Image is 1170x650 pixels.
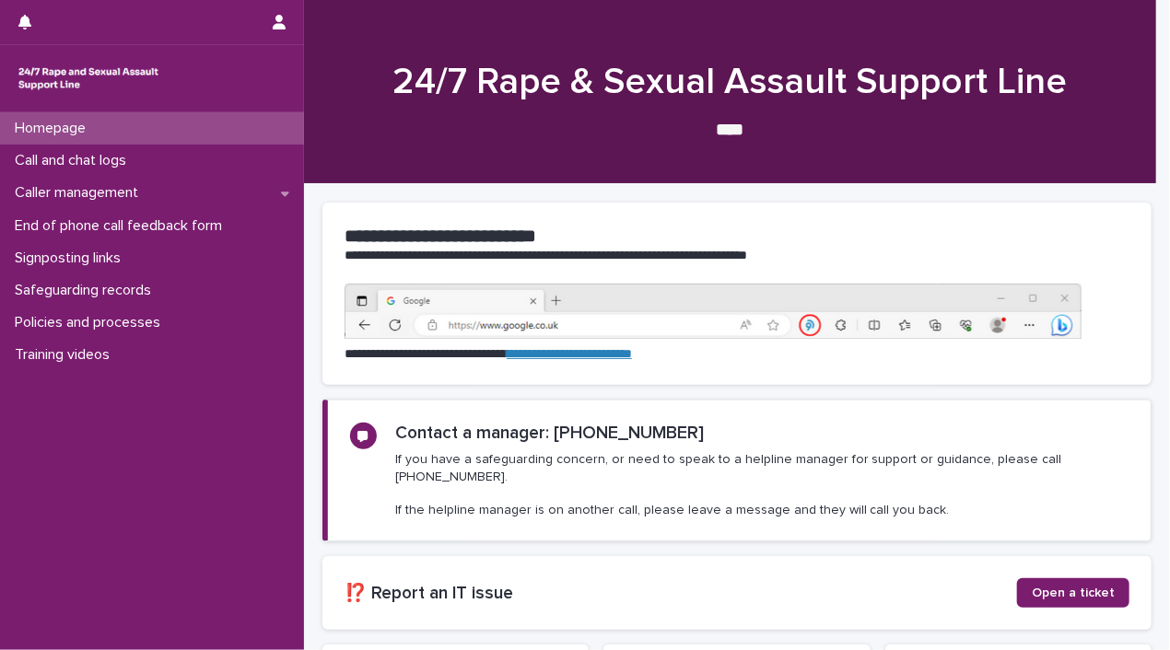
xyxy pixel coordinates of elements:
[7,152,141,169] p: Call and chat logs
[322,60,1138,104] h1: 24/7 Rape & Sexual Assault Support Line
[1017,578,1129,608] a: Open a ticket
[15,60,162,97] img: rhQMoQhaT3yELyF149Cw
[7,282,166,299] p: Safeguarding records
[7,184,153,202] p: Caller management
[7,250,135,267] p: Signposting links
[345,284,1082,339] img: https%3A%2F%2Fcdn.document360.io%2F0deca9d6-0dac-4e56-9e8f-8d9979bfce0e%2FImages%2FDocumentation%...
[7,346,124,364] p: Training videos
[1032,586,1115,599] span: Open a ticket
[395,451,1129,518] p: If you have a safeguarding concern, or need to speak to a helpline manager for support or guidanc...
[395,423,704,444] h2: Contact a manager: [PHONE_NUMBER]
[7,314,175,331] p: Policies and processes
[345,583,1017,604] h2: ⁉️ Report an IT issue
[7,120,100,137] p: Homepage
[7,217,237,235] p: End of phone call feedback form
